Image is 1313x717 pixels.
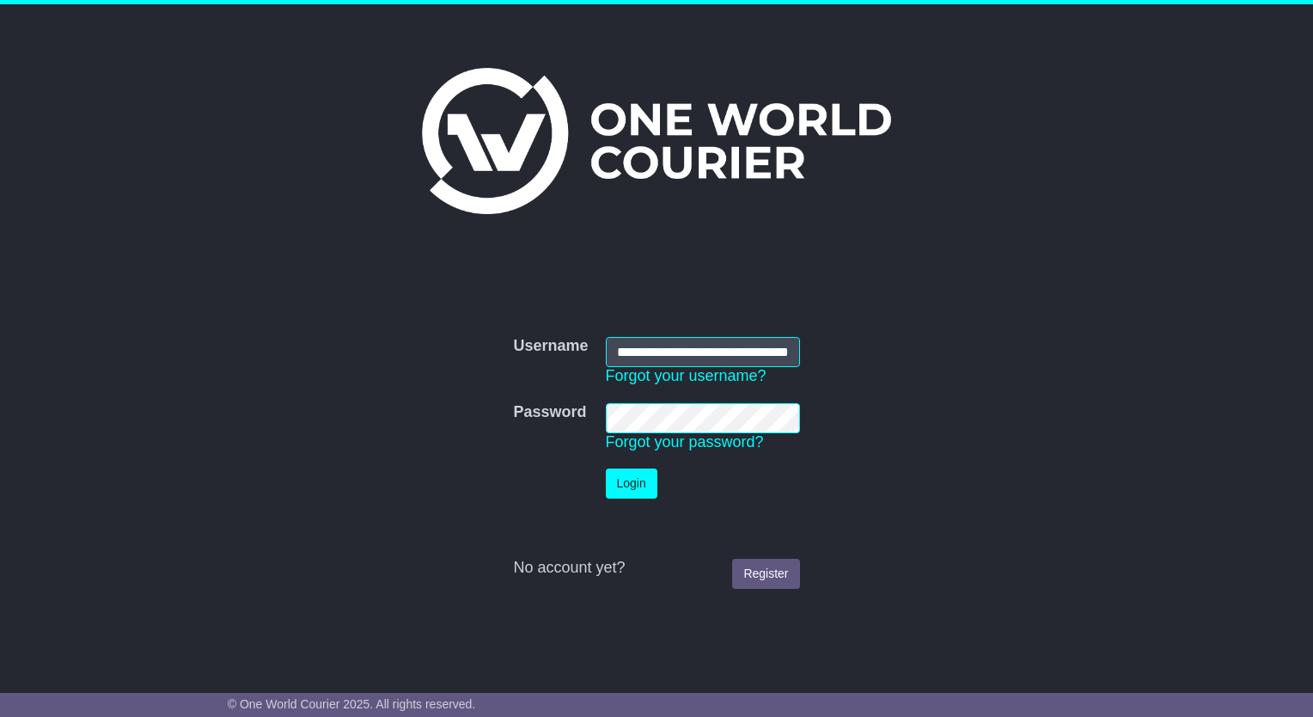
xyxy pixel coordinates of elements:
[228,697,476,711] span: © One World Courier 2025. All rights reserved.
[513,559,799,578] div: No account yet?
[422,68,891,214] img: One World
[732,559,799,589] a: Register
[606,433,764,450] a: Forgot your password?
[606,367,766,384] a: Forgot your username?
[606,469,657,499] button: Login
[513,403,586,422] label: Password
[513,337,588,356] label: Username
